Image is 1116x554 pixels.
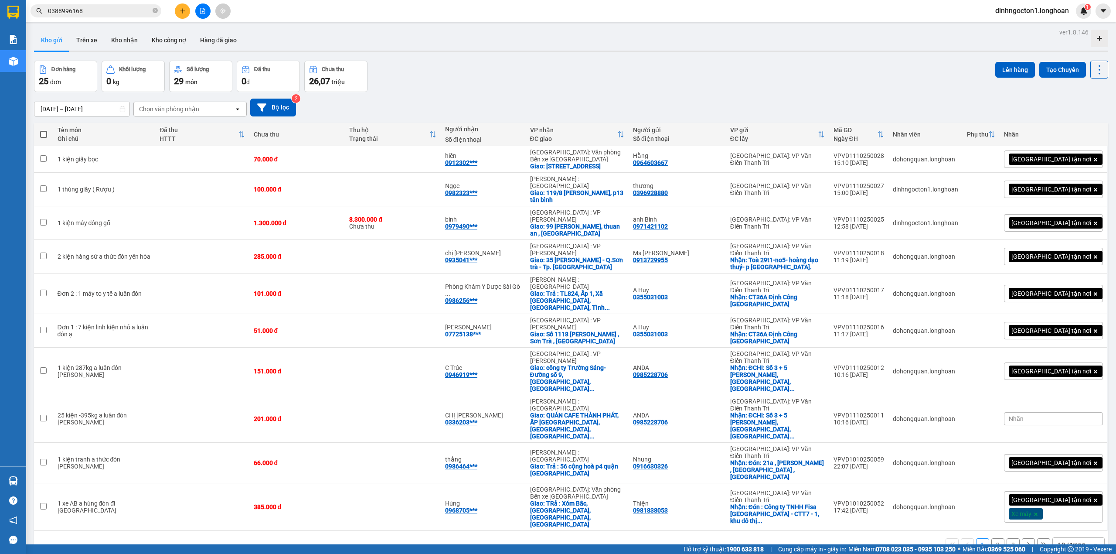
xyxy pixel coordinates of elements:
[730,331,825,345] div: Nhận: CT36A Định Công Hoàng Mai Hà Nội
[834,127,877,133] div: Mã GD
[893,156,958,163] div: dohongquan.longhoan
[215,3,231,19] button: aim
[633,364,721,371] div: ANDA
[834,216,884,223] div: VPVD1110250025
[1032,544,1033,554] span: |
[893,327,958,334] div: dohongquan.longhoan
[58,4,173,16] strong: PHIẾU DÁN LÊN HÀNG
[893,219,958,226] div: dinhngocton1.longhoan
[1080,7,1088,15] img: icon-new-feature
[1059,27,1089,37] div: ver 1.8.146
[36,8,42,14] span: search
[58,186,151,193] div: 1 thùng giấy ( Rượu )
[3,30,66,45] span: [PHONE_NUMBER]
[153,8,158,13] span: close-circle
[254,131,341,138] div: Chưa thu
[963,544,1025,554] span: Miền Bắc
[730,256,825,270] div: Nhận: Toà 29t1-no5- hoàng đạo thuý- p yên hoà hà nội.
[69,30,104,51] button: Trên xe
[770,544,772,554] span: |
[1004,131,1103,138] div: Nhãn
[834,159,884,166] div: 15:10 [DATE]
[893,459,958,466] div: dohongquan.longhoan
[58,219,151,226] div: 1 kiện máy đóng gỗ
[633,182,721,189] div: thương
[730,243,825,256] div: [GEOGRAPHIC_DATA]: VP Văn Điển Thanh Trì
[106,76,111,86] span: 0
[633,152,721,159] div: Hằng
[633,463,668,470] div: 0916630326
[349,216,436,230] div: Chưa thu
[254,253,341,260] div: 285.000 đ
[834,250,884,256] div: VPVD1110250018
[893,503,958,510] div: dohongquan.longhoan
[967,131,988,138] div: Phụ thu
[246,79,250,85] span: đ
[633,412,721,419] div: ANDA
[1011,367,1091,375] span: [GEOGRAPHIC_DATA] tận nơi
[726,123,829,146] th: Toggle SortBy
[730,294,825,308] div: Nhận: CT36A Định Công Hoàng Mai Hà Nội
[160,127,238,133] div: Đã thu
[834,507,884,514] div: 17:42 [DATE]
[834,371,884,378] div: 10:16 [DATE]
[1011,327,1091,335] span: [GEOGRAPHIC_DATA] tận nơi
[730,412,825,440] div: Nhận: ĐCHI: Số 3 + 5 Nguyễn Văn Linh, Phường Gia Thuỵ, Quận Long Biên, Hà Nội
[113,79,119,85] span: kg
[633,189,668,196] div: 0396928880
[893,186,958,193] div: dinhngocton1.longhoan
[292,94,300,103] sup: 2
[7,6,19,19] img: logo-vxr
[169,61,232,92] button: Số lượng29món
[58,135,151,142] div: Ghi chú
[834,456,884,463] div: VPVD1010250059
[530,486,625,500] div: [GEOGRAPHIC_DATA]: Văn phòng Bến xe [GEOGRAPHIC_DATA]
[530,500,625,528] div: Giao: TRả : Xóm Bấc, Liên Vị, Quảng Yên, Quảng Ninh
[254,415,341,422] div: 201.000 đ
[445,283,521,297] div: Phòng Khám Y Dược Sài Gòn Vạn Phước
[185,79,197,85] span: món
[834,331,884,338] div: 11:17 [DATE]
[530,364,625,392] div: Giao: công ty Trường Sáng-Đường số 9, KCN Hòa Khánh, Hoà Khánh Bắc, Liên Chiểu,Đà Nẵng
[730,127,818,133] div: VP gửi
[254,186,341,193] div: 100.000 đ
[530,463,625,477] div: Giao: Trả : 56 cộng hoà p4 quận tân bình tphcm
[9,476,18,486] img: warehouse-icon
[34,30,69,51] button: Kho gửi
[730,459,825,480] div: Nhận: Đón: 21a , lê văn lương , trung hoà , cầu giấy
[834,324,884,331] div: VPVD1110250016
[530,135,618,142] div: ĐC giao
[730,445,825,459] div: [GEOGRAPHIC_DATA]: VP Văn Điển Thanh Trì
[530,449,625,463] div: [PERSON_NAME] : [GEOGRAPHIC_DATA]
[730,350,825,364] div: [GEOGRAPHIC_DATA]: VP Văn Điển Thanh Trì
[187,66,209,72] div: Số lượng
[1099,7,1107,15] span: caret-down
[1086,4,1089,10] span: 1
[530,223,625,237] div: Giao: 99 thái duong, thuan an , tp huế
[834,256,884,263] div: 11:19 [DATE]
[445,290,450,297] span: ...
[633,500,721,507] div: Thiện
[234,106,241,113] svg: open
[119,66,146,72] div: Khối lượng
[58,500,151,514] div: 1 xe AB a hùng đón đi quảng ninh
[9,35,18,44] img: solution-icon
[730,216,825,230] div: [GEOGRAPHIC_DATA]: VP Văn Điển Thanh Trì
[174,76,184,86] span: 29
[530,398,625,412] div: [PERSON_NAME] : [GEOGRAPHIC_DATA]
[778,544,846,554] span: Cung cấp máy in - giấy in:
[834,287,884,294] div: VPVD1110250017
[1085,4,1091,10] sup: 1
[1011,253,1091,260] span: [GEOGRAPHIC_DATA] tận nơi
[24,30,46,37] strong: CSKH:
[160,135,238,142] div: HTTT
[633,216,721,223] div: anh Bình
[254,290,341,297] div: 101.000 đ
[9,516,17,524] span: notification
[633,159,668,166] div: 0964603667
[58,290,151,297] div: Đơn 2 : 1 máy to y tế a luân đón
[193,30,244,51] button: Hàng đã giao
[834,182,884,189] div: VPVD1110250027
[153,7,158,15] span: close-circle
[730,398,825,412] div: [GEOGRAPHIC_DATA]: VP Văn Điển Thanh Trì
